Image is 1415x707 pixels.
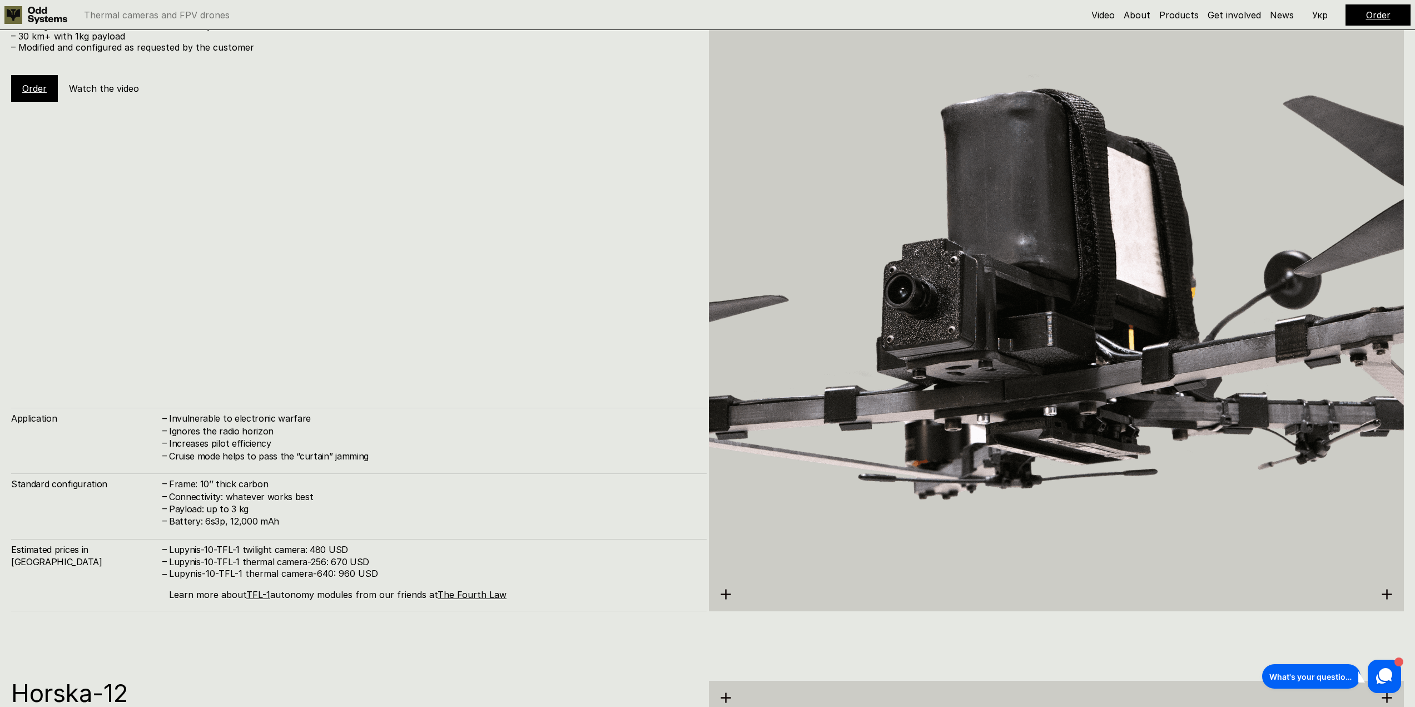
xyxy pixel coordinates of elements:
[162,424,167,437] h4: –
[162,567,167,580] h4: –
[169,425,696,437] h4: Ignores the radio horizon
[1259,657,1404,696] iframe: HelpCrunch
[162,412,167,424] h4: –
[169,515,696,527] h4: Battery: 6s3p, 12,000 mAh
[1159,9,1199,21] a: Products
[11,412,161,424] h4: Application
[162,502,167,515] h4: –
[69,82,139,95] h5: Watch the video
[169,412,696,424] h4: Invulnerable to electronic warfare
[1124,9,1150,21] a: About
[169,437,696,449] h4: Increases pilot efficiency
[11,543,161,568] h4: Estimated prices in [GEOGRAPHIC_DATA]
[169,478,696,490] h4: Frame: 10’’ thick carbon
[169,491,696,503] h4: Connectivity: whatever works best
[438,589,507,600] a: The Fourth Law
[1091,9,1115,21] a: Video
[11,681,696,705] h1: Horska-12
[1366,9,1391,21] a: Order
[169,543,696,556] h4: Lupynis-10-TFL-1 twilight camera: 480 USD
[169,568,696,601] p: Lupynis-10-TFL-1 thermal camera-640: 960 USD Learn more about autonomy modules from our friends at
[246,589,270,600] a: TFL-1
[162,515,167,527] h4: –
[1312,11,1328,19] p: Укр
[11,478,161,490] h4: Standard configuration
[162,437,167,449] h4: –
[162,477,167,490] h4: –
[22,83,47,94] a: Order
[162,449,167,462] h4: –
[1208,9,1261,21] a: Get involved
[169,556,696,568] h4: Lupynis-10-TFL-1 thermal camera-256: 670 USD
[162,543,167,555] h4: –
[84,11,230,19] p: Thermal cameras and FPV drones
[1270,9,1294,21] a: News
[162,555,167,567] h4: –
[169,450,696,462] h4: Cruise mode helps to pass the “curtain” jamming
[11,42,696,53] p: – Modified and configured as requested by the customer
[169,503,696,515] h4: Payload: up to 3 kg
[11,31,696,42] p: – 30 km+ with 1kg payload
[162,490,167,502] h4: –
